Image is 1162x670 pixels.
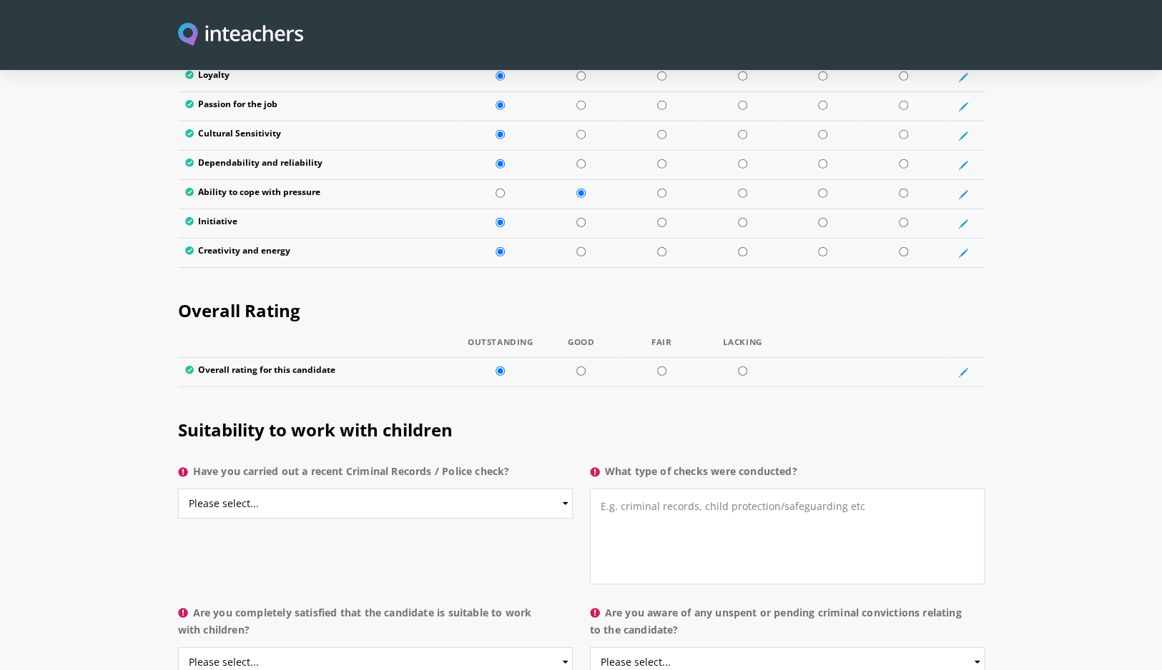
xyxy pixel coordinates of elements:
th: Good [541,338,621,358]
label: Are you completely satisfied that the candidate is suitable to work with children? [178,604,573,647]
label: Loyalty [185,70,453,84]
img: Inteachers [178,23,304,48]
span: Overall Rating [178,299,300,322]
label: Passion for the job [185,99,453,114]
label: Ability to cope with pressure [185,187,453,201]
label: Cultural Sensitivity [185,129,453,143]
label: Initiative [185,216,453,231]
th: Outstanding [460,338,541,358]
label: Overall rating for this candidate [185,365,453,379]
th: Fair [621,338,702,358]
label: Creativity and energy [185,246,453,260]
th: Lacking [702,338,783,358]
a: Visit this site's homepage [178,23,304,48]
label: Dependability and reliability [185,158,453,172]
label: Are you aware of any unspent or pending criminal convictions relating to the candidate? [590,604,985,647]
label: What type of checks were conducted? [590,463,985,489]
label: Have you carried out a recent Criminal Records / Police check? [178,463,573,489]
span: Suitability to work with children [178,418,453,441]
